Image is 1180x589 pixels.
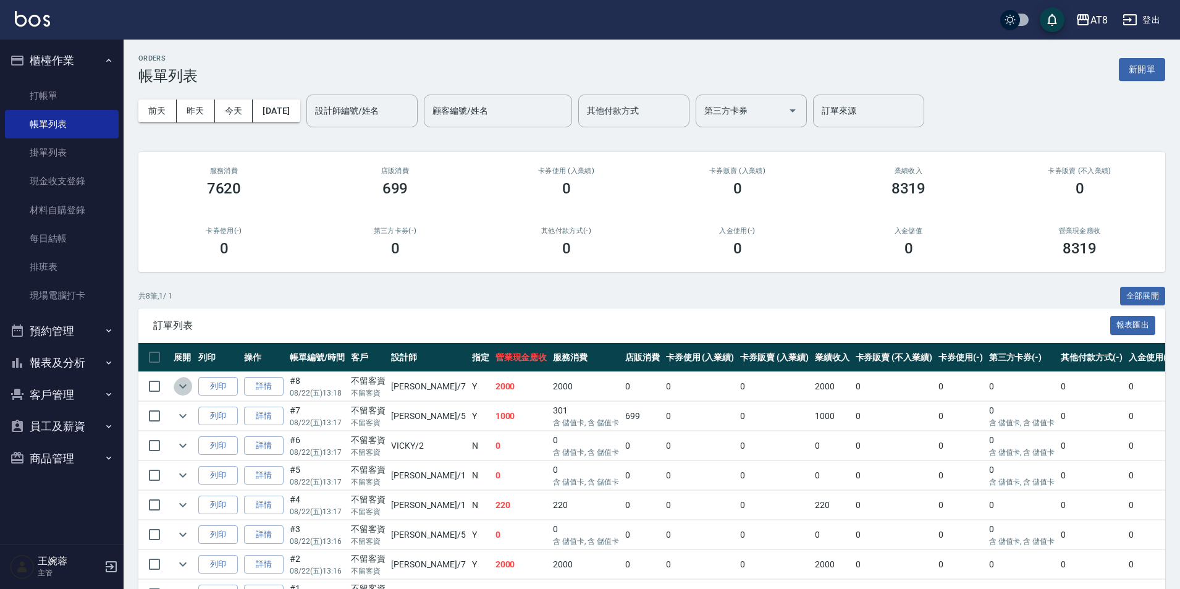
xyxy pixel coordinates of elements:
[553,477,619,488] p: 含 儲值卡, 含 儲值卡
[492,343,550,372] th: 營業現金應收
[838,167,979,175] h2: 業績收入
[153,167,295,175] h3: 服務消費
[986,550,1058,579] td: 0
[663,491,738,520] td: 0
[663,431,738,460] td: 0
[986,343,1058,372] th: 第三方卡券(-)
[853,550,935,579] td: 0
[492,550,550,579] td: 2000
[1118,9,1165,32] button: 登出
[198,466,238,485] button: 列印
[1126,550,1176,579] td: 0
[244,525,284,545] a: 詳情
[550,431,622,460] td: 0
[891,180,926,197] h3: 8319
[663,372,738,401] td: 0
[553,536,619,547] p: 含 儲值卡, 含 儲值卡
[989,536,1055,547] p: 含 儲值卡, 含 儲值卡
[853,491,935,520] td: 0
[550,372,622,401] td: 2000
[492,461,550,490] td: 0
[351,566,386,577] p: 不留客資
[1058,343,1126,372] th: 其他付款方式(-)
[1110,319,1156,331] a: 報表匯出
[388,431,468,460] td: VICKY /2
[469,402,492,431] td: Y
[986,431,1058,460] td: 0
[469,372,492,401] td: Y
[388,372,468,401] td: [PERSON_NAME] /7
[171,343,195,372] th: 展開
[550,343,622,372] th: 服務消費
[174,377,192,396] button: expand row
[351,464,386,477] div: 不留客資
[290,566,345,577] p: 08/22 (五) 13:16
[388,343,468,372] th: 設計師
[1058,491,1126,520] td: 0
[5,253,119,281] a: 排班表
[290,506,345,517] p: 08/22 (五) 13:17
[495,227,637,235] h2: 其他付款方式(-)
[351,493,386,506] div: 不留客資
[198,525,238,545] button: 列印
[622,343,663,372] th: 店販消費
[388,491,468,520] td: [PERSON_NAME] /1
[138,100,177,122] button: 前天
[290,477,345,488] p: 08/22 (五) 13:17
[904,240,913,257] h3: 0
[469,431,492,460] td: N
[663,402,738,431] td: 0
[492,372,550,401] td: 2000
[853,402,935,431] td: 0
[783,101,803,121] button: Open
[622,461,663,490] td: 0
[290,536,345,547] p: 08/22 (五) 13:16
[986,520,1058,549] td: 0
[5,138,119,167] a: 掛單列表
[174,436,192,455] button: expand row
[5,82,119,110] a: 打帳單
[622,550,663,579] td: 0
[550,491,622,520] td: 220
[351,477,386,488] p: 不留客資
[1009,227,1150,235] h2: 營業現金應收
[853,461,935,490] td: 0
[733,180,742,197] h3: 0
[935,461,986,490] td: 0
[351,506,386,517] p: 不留客資
[287,550,348,579] td: #2
[138,54,198,62] h2: ORDERS
[667,227,808,235] h2: 入金使用(-)
[562,240,571,257] h3: 0
[622,402,663,431] td: 699
[382,180,408,197] h3: 699
[287,431,348,460] td: #6
[935,520,986,549] td: 0
[388,402,468,431] td: [PERSON_NAME] /5
[812,520,853,549] td: 0
[1126,491,1176,520] td: 0
[550,461,622,490] td: 0
[986,461,1058,490] td: 0
[663,461,738,490] td: 0
[351,388,386,399] p: 不留客資
[737,520,812,549] td: 0
[351,536,386,547] p: 不留客資
[244,496,284,515] a: 詳情
[1126,431,1176,460] td: 0
[469,550,492,579] td: Y
[1009,167,1150,175] h2: 卡券販賣 (不入業績)
[1126,402,1176,431] td: 0
[138,67,198,85] h3: 帳單列表
[388,520,468,549] td: [PERSON_NAME] /5
[287,520,348,549] td: #3
[737,402,812,431] td: 0
[989,447,1055,458] p: 含 儲值卡, 含 儲值卡
[469,520,492,549] td: Y
[1058,550,1126,579] td: 0
[935,343,986,372] th: 卡券使用(-)
[737,461,812,490] td: 0
[351,434,386,447] div: 不留客資
[986,372,1058,401] td: 0
[174,407,192,425] button: expand row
